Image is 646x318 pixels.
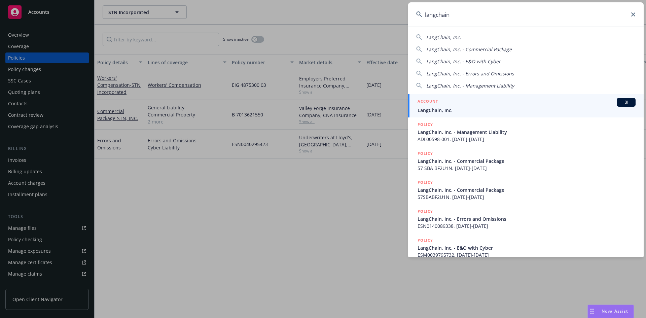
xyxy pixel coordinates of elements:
span: 57SBABF2U1N, [DATE]-[DATE] [418,193,636,201]
a: POLICYLangChain, Inc. - Commercial Package57SBABF2U1N, [DATE]-[DATE] [408,175,644,204]
a: POLICYLangChain, Inc. - Errors and OmissionsESN0140089338, [DATE]-[DATE] [408,204,644,233]
h5: POLICY [418,150,433,157]
span: LangChain, Inc. - E&O with Cyber [418,244,636,251]
span: LangChain, Inc. [418,107,636,114]
h5: POLICY [418,208,433,215]
a: POLICYLangChain, Inc. - E&O with CyberESM0039795732, [DATE]-[DATE] [408,233,644,262]
input: Search... [408,2,644,27]
a: POLICYLangChain, Inc. - Commercial Package57 SBA BF2U1N, [DATE]-[DATE] [408,146,644,175]
h5: POLICY [418,237,433,244]
span: 57 SBA BF2U1N, [DATE]-[DATE] [418,165,636,172]
span: ESN0140089338, [DATE]-[DATE] [418,222,636,229]
span: LangChain, Inc. - Errors and Omissions [426,70,514,77]
span: ADL00598-001, [DATE]-[DATE] [418,136,636,143]
span: LangChain, Inc. - Management Liability [418,129,636,136]
span: LangChain, Inc. - Commercial Package [426,46,512,52]
h5: POLICY [418,179,433,186]
a: POLICYLangChain, Inc. - Management LiabilityADL00598-001, [DATE]-[DATE] [408,117,644,146]
span: ESM0039795732, [DATE]-[DATE] [418,251,636,258]
span: LangChain, Inc. - Commercial Package [418,186,636,193]
span: LangChain, Inc. - Commercial Package [418,157,636,165]
h5: POLICY [418,121,433,128]
a: ACCOUNTBILangChain, Inc. [408,94,644,117]
span: LangChain, Inc. [426,34,461,40]
button: Nova Assist [587,305,634,318]
span: LangChain, Inc. - Errors and Omissions [418,215,636,222]
span: BI [619,99,633,105]
span: LangChain, Inc. - Management Liability [426,82,514,89]
span: LangChain, Inc. - E&O with Cyber [426,58,501,65]
span: Nova Assist [602,308,628,314]
div: Drag to move [588,305,596,318]
h5: ACCOUNT [418,98,438,106]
